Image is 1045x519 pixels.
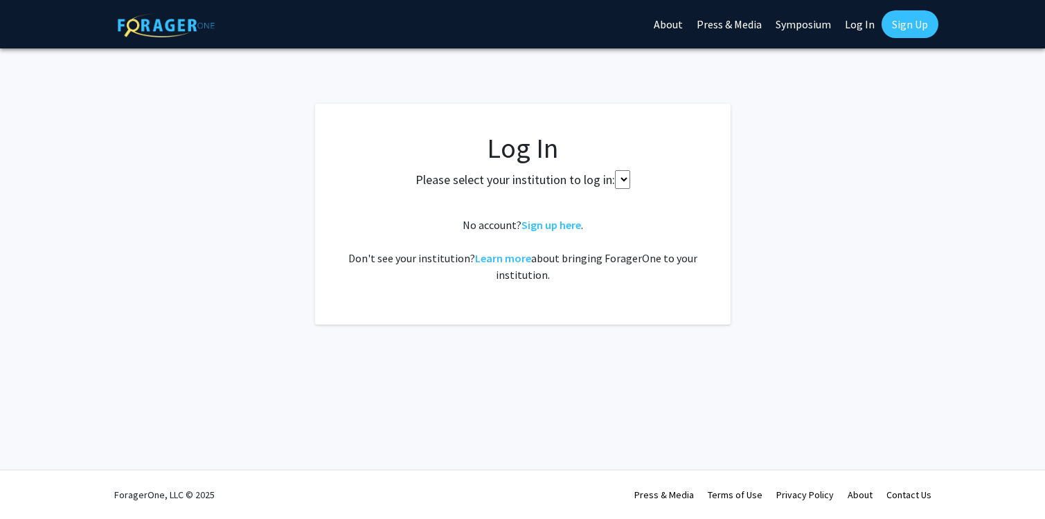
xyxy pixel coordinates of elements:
a: Sign up here [521,218,581,232]
label: Please select your institution to log in: [416,170,615,189]
a: Learn more about bringing ForagerOne to your institution [475,251,531,265]
a: Terms of Use [708,489,762,501]
h1: Log In [343,131,703,165]
div: No account? . Don't see your institution? about bringing ForagerOne to your institution. [343,217,703,283]
a: About [848,489,873,501]
a: Contact Us [886,489,931,501]
img: ForagerOne Logo [118,13,215,37]
a: Privacy Policy [776,489,834,501]
a: Sign Up [882,10,938,38]
a: Press & Media [634,489,694,501]
div: ForagerOne, LLC © 2025 [114,471,215,519]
